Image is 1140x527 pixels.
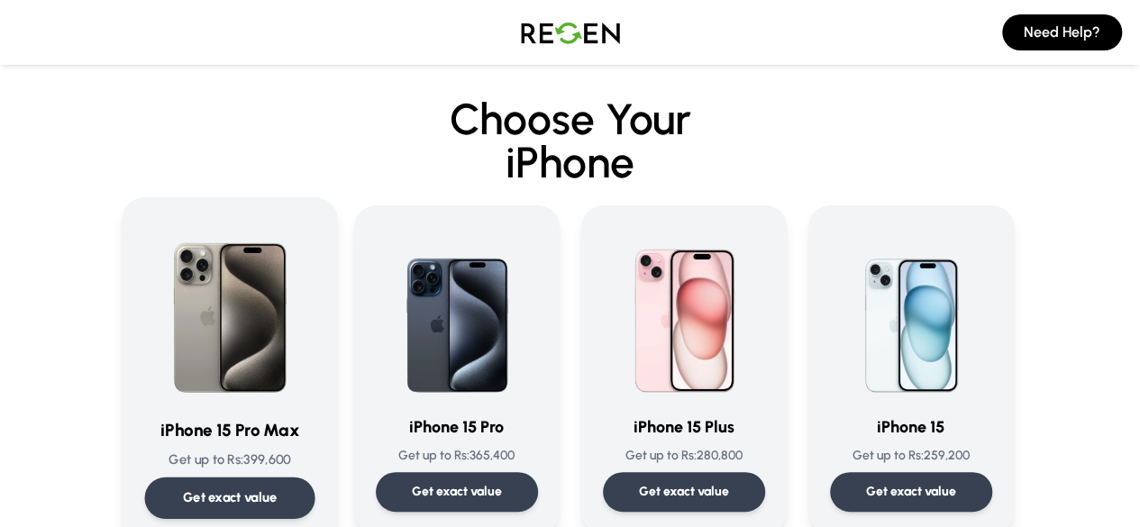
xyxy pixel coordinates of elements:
[603,414,765,440] h3: iPhone 15 Plus
[376,414,538,440] h3: iPhone 15 Pro
[127,141,1014,184] span: iPhone
[376,447,538,465] p: Get up to Rs: 365,400
[603,227,765,400] img: iPhone 15 Plus
[412,483,502,501] p: Get exact value
[144,220,315,402] img: iPhone 15 Pro Max
[830,227,992,400] img: iPhone 15
[830,447,992,465] p: Get up to Rs: 259,200
[1002,14,1122,50] button: Need Help?
[866,483,956,501] p: Get exact value
[603,447,765,465] p: Get up to Rs: 280,800
[144,450,315,469] p: Get up to Rs: 399,600
[182,488,277,507] p: Get exact value
[830,414,992,440] h3: iPhone 15
[639,483,729,501] p: Get exact value
[507,7,634,58] img: Logo
[450,93,691,145] span: Choose Your
[144,417,315,443] h3: iPhone 15 Pro Max
[376,227,538,400] img: iPhone 15 Pro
